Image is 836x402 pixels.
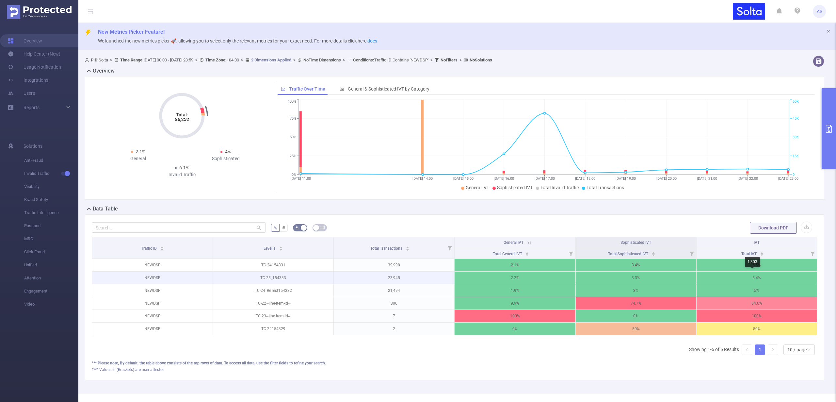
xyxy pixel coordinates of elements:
[353,58,428,62] span: Traffic ID Contains 'NEWDSP'
[85,29,91,36] i: icon: thunderbolt
[24,259,78,272] span: Unified
[251,58,291,62] u: 2 Dimensions Applied
[160,248,164,250] i: icon: caret-down
[334,259,454,271] p: 39,998
[24,154,78,167] span: Anti-Fraud
[334,297,454,310] p: 806
[656,176,676,181] tspan: [DATE] 20:00
[697,297,817,310] p: 84.6%
[406,248,410,250] i: icon: caret-down
[274,225,277,230] span: %
[160,245,164,249] div: Sort
[334,284,454,297] p: 21,494
[85,58,91,62] i: icon: user
[406,245,410,249] div: Sort
[455,310,575,322] p: 100%
[290,135,296,140] tspan: 50%
[334,272,454,284] p: 23,945
[136,149,145,154] span: 2.1%
[98,29,165,35] span: New Metrics Picker Feature!
[808,248,817,259] i: Filter menu
[793,173,795,177] tspan: 0
[8,47,60,60] a: Help Center (New)
[793,116,799,121] tspan: 45K
[24,140,42,153] span: Solutions
[225,149,231,154] span: 4%
[92,259,213,271] p: NEWDSP
[340,87,344,91] i: icon: bar-chart
[348,86,429,92] span: General & Sophisticated IVT by Category
[193,58,200,62] span: >
[566,248,575,259] i: Filter menu
[282,225,285,230] span: #
[428,58,435,62] span: >
[288,100,296,104] tspan: 100%
[176,112,188,117] tspan: Total:
[93,67,115,75] h2: Overview
[737,176,758,181] tspan: [DATE] 22:00
[760,251,764,255] div: Sort
[92,222,266,233] input: Search...
[108,58,114,62] span: >
[8,60,61,74] a: Usage Notification
[98,38,377,43] span: We launched the new metrics picker 🚀, allowing you to select only the relevant metrics for your e...
[92,297,213,310] p: NEWDSP
[92,272,213,284] p: NEWDSP
[213,272,333,284] p: TC-25_154333
[182,155,269,162] div: Sophisticated
[205,58,227,62] b: Time Zone:
[575,176,595,181] tspan: [DATE] 18:00
[525,253,529,255] i: icon: caret-down
[534,176,555,181] tspan: [DATE] 17:00
[455,297,575,310] p: 9.9%
[120,58,144,62] b: Time Range:
[470,58,492,62] b: No Solutions
[755,345,765,355] a: 1
[652,253,655,255] i: icon: caret-down
[213,323,333,335] p: TC-22154329
[697,176,717,181] tspan: [DATE] 21:00
[760,253,764,255] i: icon: caret-down
[24,232,78,245] span: MRC
[24,219,78,232] span: Passport
[24,101,40,114] a: Reports
[341,58,347,62] span: >
[406,245,410,247] i: icon: caret-up
[370,246,403,251] span: Total Transactions
[697,323,817,335] p: 50%
[787,345,807,355] div: 10 / page
[24,272,78,285] span: Attention
[92,284,213,297] p: NEWDSP
[745,348,749,352] i: icon: left
[7,5,72,19] img: Protected Media
[576,272,696,284] p: 3.3%
[576,323,696,335] p: 50%
[687,248,696,259] i: Filter menu
[504,240,523,245] span: General IVT
[94,155,182,162] div: General
[742,344,752,355] li: Previous Page
[697,284,817,297] p: 5%
[741,252,758,256] span: Total IVT
[826,29,831,34] i: icon: close
[24,245,78,259] span: Click Fraud
[441,58,458,62] b: No Filters
[453,176,473,181] tspan: [DATE] 15:00
[160,245,164,247] i: icon: caret-up
[175,117,189,122] tspan: 86,252
[807,348,811,352] i: icon: down
[494,176,514,181] tspan: [DATE] 16:00
[213,284,333,297] p: TC-24_ReTest154332
[213,259,333,271] p: TC-24154331
[24,167,78,180] span: Invalid Traffic
[455,284,575,297] p: 1.9%
[608,252,649,256] span: Total Sophisticated IVT
[697,310,817,322] p: 100%
[24,180,78,193] span: Visibility
[24,285,78,298] span: Engagement
[239,58,245,62] span: >
[138,171,226,178] div: Invalid Traffic
[576,284,696,297] p: 3%
[8,34,42,47] a: Overview
[750,222,797,234] button: Download PDF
